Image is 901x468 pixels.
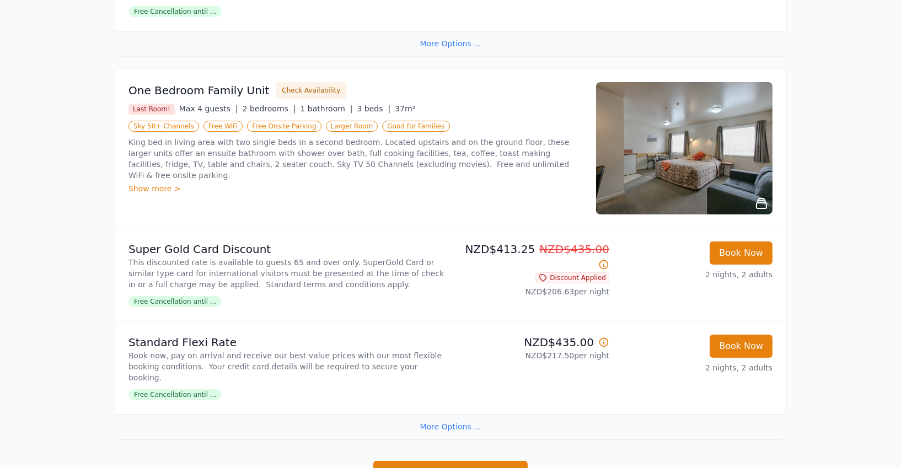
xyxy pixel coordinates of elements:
[128,257,446,290] p: This discounted rate is available to guests 65 and over only. SuperGold Card or similar type card...
[179,104,238,113] span: Max 4 guests |
[382,121,449,132] span: Good for Families
[455,350,609,361] p: NZD$217.50 per night
[276,82,346,99] button: Check Availability
[357,104,391,113] span: 3 beds |
[301,104,353,113] span: 1 bathroom |
[128,83,269,98] h3: One Bedroom Family Unit
[128,350,446,383] p: Book now, pay on arrival and receive our best value prices with our most flexible booking conditi...
[128,389,222,400] span: Free Cancellation until ...
[243,104,296,113] span: 2 bedrooms |
[128,121,199,132] span: Sky 50+ Channels
[128,104,175,115] span: Last Room!
[618,362,773,373] p: 2 nights, 2 adults
[128,6,222,17] span: Free Cancellation until ...
[710,241,773,265] button: Book Now
[455,286,609,297] p: NZD$206.63 per night
[618,269,773,280] p: 2 nights, 2 adults
[247,121,321,132] span: Free Onsite Parking
[455,241,609,272] p: NZD$413.25
[115,414,786,439] div: More Options ...
[128,296,222,307] span: Free Cancellation until ...
[395,104,415,113] span: 37m²
[128,137,583,181] p: King bed in living area with two single beds in a second bedroom. Located upstairs and on the gro...
[128,183,583,194] div: Show more >
[455,335,609,350] p: NZD$435.00
[710,335,773,358] button: Book Now
[535,272,609,283] span: Discount Applied
[115,31,786,56] div: More Options ...
[128,335,446,350] p: Standard Flexi Rate
[203,121,243,132] span: Free WiFi
[128,241,446,257] p: Super Gold Card Discount
[326,121,378,132] span: Larger Room
[539,243,609,256] span: NZD$435.00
